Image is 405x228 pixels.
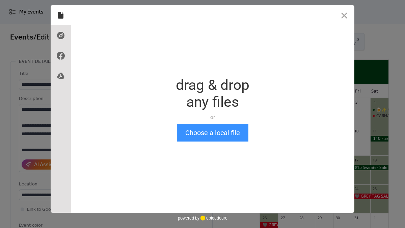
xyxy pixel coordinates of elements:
div: Facebook [51,46,71,66]
div: Google Drive [51,66,71,86]
div: drag & drop any files [176,77,249,110]
div: Local Files [51,5,71,25]
div: or [176,114,249,121]
div: Direct Link [51,25,71,46]
div: powered by [178,213,227,223]
a: uploadcare [199,216,227,221]
button: Close [334,5,354,25]
button: Choose a local file [177,124,248,142]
